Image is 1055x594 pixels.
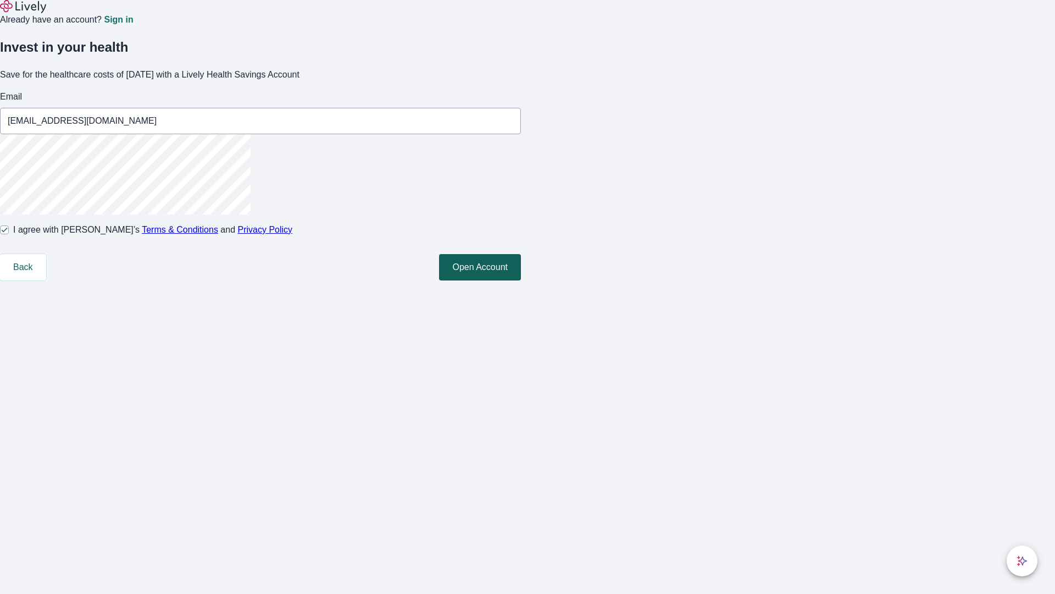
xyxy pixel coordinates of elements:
button: chat [1007,546,1037,576]
a: Terms & Conditions [142,225,218,234]
button: Open Account [439,254,521,280]
svg: Lively AI Assistant [1017,555,1028,566]
a: Sign in [104,15,133,24]
a: Privacy Policy [238,225,293,234]
span: I agree with [PERSON_NAME]’s and [13,223,292,237]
